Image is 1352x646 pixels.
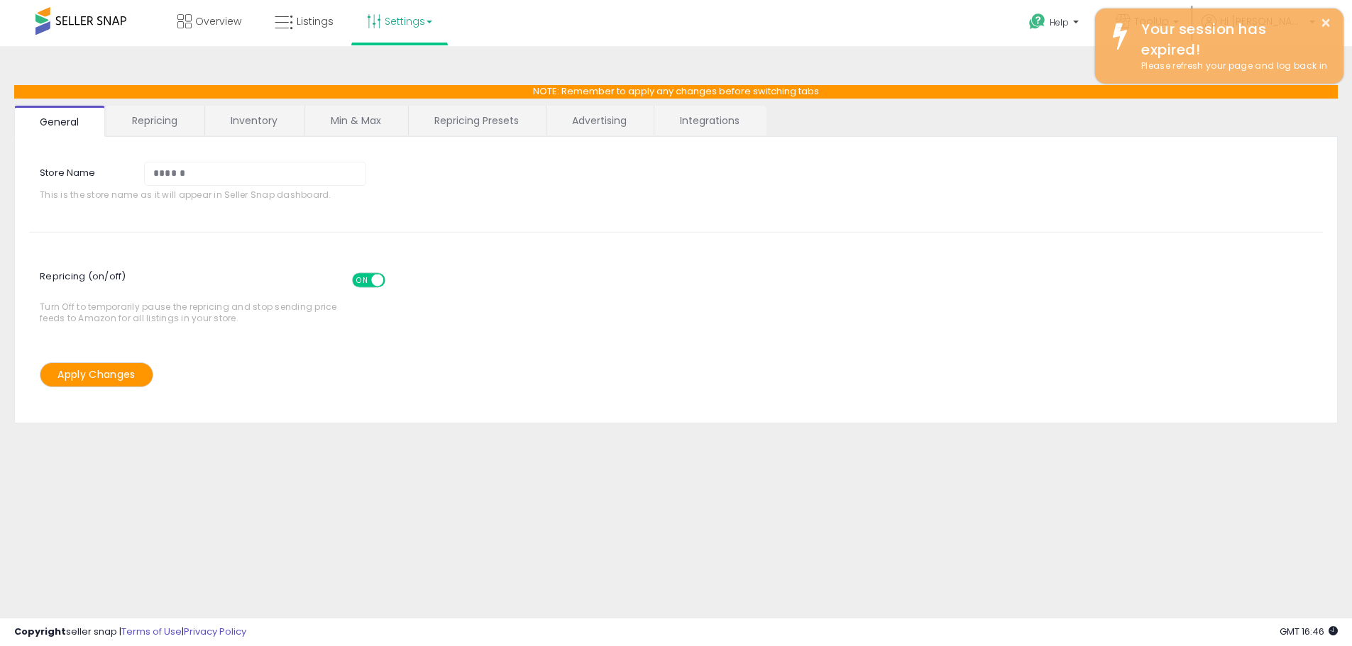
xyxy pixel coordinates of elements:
[184,625,246,638] a: Privacy Policy
[40,362,153,387] button: Apply Changes
[40,189,376,200] span: This is the store name as it will appear in Seller Snap dashboard.
[14,106,105,137] a: General
[1280,625,1338,638] span: 2025-08-11 16:46 GMT
[654,106,765,135] a: Integrations
[40,266,344,323] span: Turn Off to temporarily pause the repricing and stop sending price feeds to Amazon for all listin...
[1028,13,1046,30] i: Get Help
[383,274,406,286] span: OFF
[121,625,182,638] a: Terms of Use
[1131,19,1333,60] div: Your session has expired!
[14,625,66,638] strong: Copyright
[14,85,1338,99] p: NOTE: Remember to apply any changes before switching tabs
[1018,2,1093,46] a: Help
[353,274,371,286] span: ON
[1050,16,1069,28] span: Help
[40,262,398,301] span: Repricing (on/off)
[305,106,407,135] a: Min & Max
[195,14,241,28] span: Overview
[297,14,334,28] span: Listings
[546,106,652,135] a: Advertising
[409,106,544,135] a: Repricing Presets
[1131,60,1333,73] div: Please refresh your page and log back in
[205,106,303,135] a: Inventory
[14,625,246,639] div: seller snap | |
[29,162,133,180] label: Store Name
[1320,14,1331,32] button: ×
[106,106,203,135] a: Repricing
